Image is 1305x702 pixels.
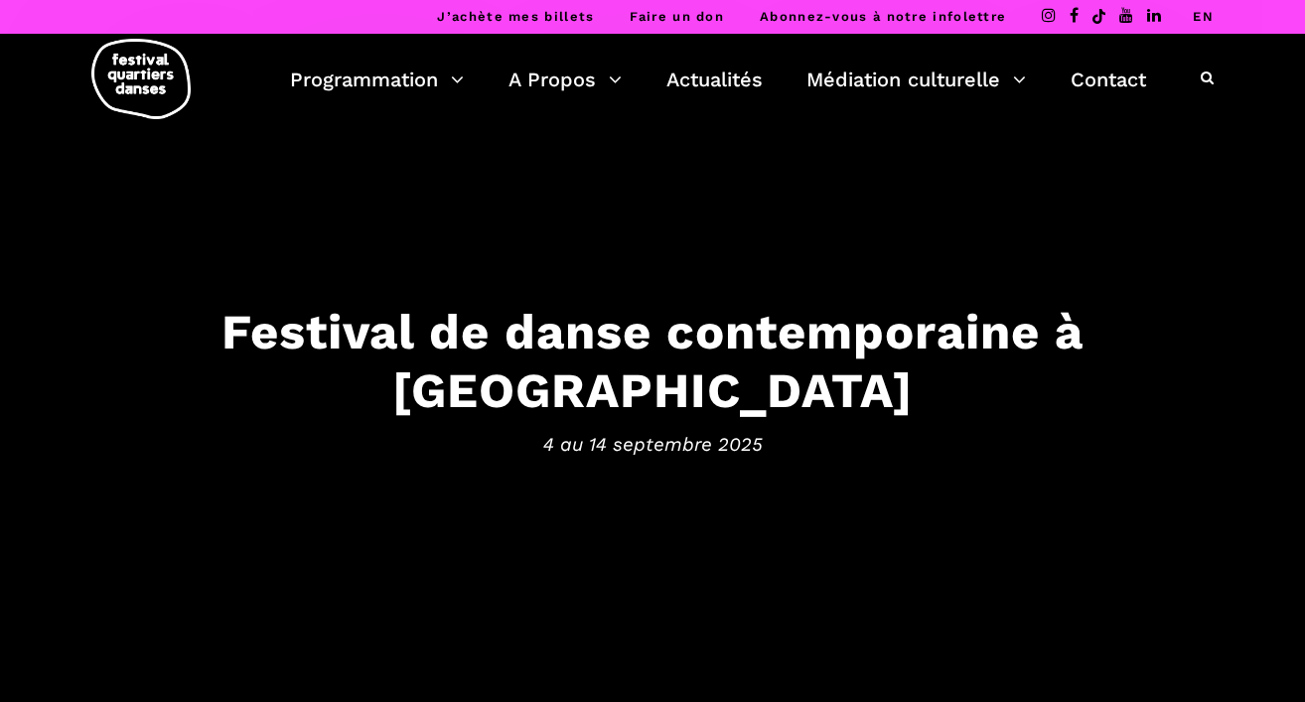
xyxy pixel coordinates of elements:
h3: Festival de danse contemporaine à [GEOGRAPHIC_DATA] [37,303,1268,420]
span: 4 au 14 septembre 2025 [37,429,1268,459]
a: Abonnez-vous à notre infolettre [760,9,1006,24]
a: A Propos [508,63,622,96]
a: Médiation culturelle [806,63,1026,96]
a: J’achète mes billets [437,9,594,24]
a: Contact [1071,63,1146,96]
img: logo-fqd-med [91,39,191,119]
a: EN [1193,9,1214,24]
a: Faire un don [630,9,724,24]
a: Actualités [666,63,763,96]
a: Programmation [290,63,464,96]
